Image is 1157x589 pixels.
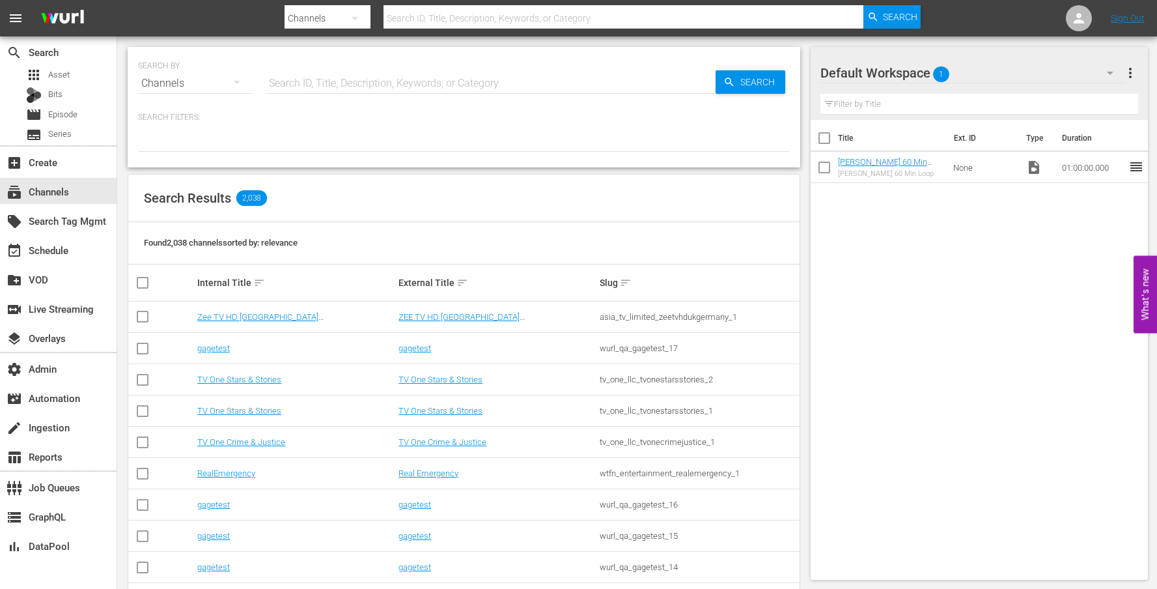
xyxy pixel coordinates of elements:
div: External Title [398,275,596,291]
span: Search [883,5,917,29]
span: sort [456,277,468,289]
span: Reports [7,450,22,465]
span: Search [735,70,785,94]
span: Create [7,155,22,171]
div: Slug [600,275,797,291]
span: Episode [26,107,42,122]
span: Episode [48,108,77,121]
a: TV One Stars & Stories [197,375,281,384]
a: Zee TV HD [GEOGRAPHIC_DATA] ([GEOGRAPHIC_DATA]) [197,312,324,332]
span: GraphQL [7,510,22,525]
button: Search [863,5,921,29]
a: TV One Stars & Stories [197,406,281,416]
span: Asset [48,68,70,81]
span: Live Streaming [7,302,22,317]
th: Ext. ID [946,120,1018,156]
th: Duration [1054,120,1132,156]
a: TV One Stars & Stories [398,406,482,416]
div: tv_one_llc_tvonestarsstories_2 [600,375,797,384]
span: Asset [26,67,42,83]
th: Type [1018,120,1054,156]
a: gagetest [398,500,431,510]
a: TV One Stars & Stories [398,375,482,384]
div: wurl_qa_gagetest_17 [600,343,797,353]
td: 01:00:00.000 [1057,152,1128,183]
a: gagetest [398,562,431,572]
span: reorder [1128,159,1144,175]
a: TV One Crime & Justice [197,437,285,447]
div: wurl_qa_gagetest_14 [600,562,797,572]
span: Automation [7,391,22,407]
span: Channels [7,184,22,200]
a: [PERSON_NAME] 60 Min Loop [838,157,932,177]
button: more_vert [1122,57,1138,89]
div: Channels [138,65,253,102]
p: Search Filters: [138,112,790,123]
a: gagetest [197,500,230,510]
a: RealEmergency [197,468,255,478]
span: Bits [48,88,63,101]
div: Default Workspace [820,55,1126,91]
span: Series [48,128,72,141]
span: VOD [7,272,22,288]
td: None [948,152,1021,183]
span: Job Queues [7,480,22,496]
span: Schedule [7,243,22,259]
div: wurl_qa_gagetest_16 [600,500,797,510]
div: [PERSON_NAME] 60 Min Loop [838,169,943,178]
div: Internal Title [197,275,395,291]
a: TV One Crime & Justice [398,437,486,447]
button: Open Feedback Widget [1134,256,1157,334]
span: Ingestion [7,420,22,436]
span: menu [8,10,23,26]
button: Search [716,70,785,94]
span: 1 [933,61,949,88]
img: ans4CAIJ8jUAAAAAAAAAAAAAAAAAAAAAAAAgQb4GAAAAAAAAAAAAAAAAAAAAAAAAJMjXAAAAAAAAAAAAAAAAAAAAAAAAgAT5G... [31,3,94,34]
span: Search Results [144,190,231,206]
a: gagetest [197,343,230,353]
span: sort [253,277,265,289]
a: gagetest [398,343,431,353]
div: wtfn_entertainment_realemergency_1 [600,468,797,478]
span: Video [1026,160,1042,175]
span: DataPool [7,539,22,554]
th: Title [838,120,947,156]
span: Series [26,127,42,143]
span: sort [620,277,632,289]
span: 2,038 [236,190,267,206]
div: tv_one_llc_tvonestarsstories_1 [600,406,797,416]
span: Search Tag Mgmt [7,214,22,229]
span: more_vert [1122,65,1138,81]
a: Sign Out [1111,13,1145,23]
div: wurl_qa_gagetest_15 [600,531,797,541]
div: tv_one_llc_tvonecrimejustice_1 [600,437,797,447]
a: gagetest [197,562,230,572]
a: gagetest [197,531,230,541]
span: Search [7,45,22,61]
div: Bits [26,87,42,103]
div: asia_tv_limited_zeetvhdukgermany_1 [600,312,797,322]
span: Admin [7,362,22,377]
a: gagetest [398,531,431,541]
a: Real Emergency [398,468,458,478]
span: Found 2,038 channels sorted by: relevance [144,238,298,248]
span: Overlays [7,331,22,347]
a: ZEE TV HD [GEOGRAPHIC_DATA] ([GEOGRAPHIC_DATA]) [398,312,525,332]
